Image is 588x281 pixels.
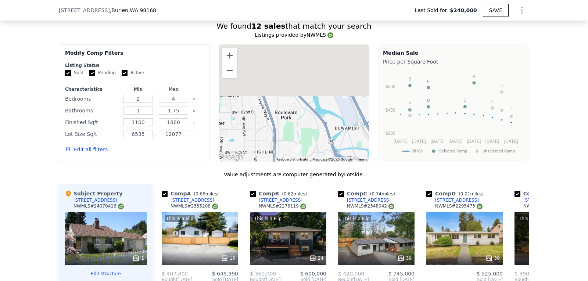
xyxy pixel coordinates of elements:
[460,191,470,197] span: 0.01
[65,70,71,76] input: Sold
[338,271,364,277] span: $ 420,000
[59,171,529,178] div: Value adjustments are computer generated by Lotside .
[338,190,398,197] div: Comp C
[514,197,567,203] a: [STREET_ADDRESS]
[435,197,479,203] div: [STREET_ADDRESS]
[171,197,214,203] div: [STREET_ADDRESS]
[279,191,310,197] span: ( miles)
[367,191,398,197] span: ( miles)
[222,48,237,63] button: Zoom in
[435,203,483,209] div: NWMLS # 2295473
[259,197,302,203] div: [STREET_ADDRESS]
[448,139,462,144] text: [DATE]
[517,215,548,222] div: This is a Flip
[73,203,124,209] div: NWMLS # 24070416
[162,271,188,277] span: $ 407,000
[65,129,119,139] div: Lot Size Sqft
[386,84,395,89] text: $500
[300,203,306,209] img: NWMLS Logo
[357,157,367,161] a: Terms (opens in new tab)
[65,49,204,62] div: Modify Comp Filters
[65,117,119,127] div: Finished Sqft
[309,255,323,262] div: 24
[456,191,487,197] span: ( miles)
[251,22,286,30] strong: 12 sales
[65,271,147,277] button: Edit structure
[312,157,352,161] span: Map data ©2025 Google
[427,79,430,83] text: F
[222,63,237,78] button: Zoom out
[477,203,483,209] img: NWMLS Logo
[501,102,502,106] text: I
[193,133,196,136] button: Clear
[426,190,487,197] div: Comp D
[59,7,110,14] span: [STREET_ADDRESS]
[386,108,395,113] text: $400
[483,149,515,154] text: Unselected Comp
[250,190,310,197] div: Comp B
[450,7,477,14] span: $240,000
[477,271,503,277] span: $ 525,000
[284,191,294,197] span: 0.62
[383,67,524,159] svg: A chart.
[65,62,204,68] div: Listing Status
[409,107,411,111] text: J
[409,77,411,81] text: B
[89,70,116,76] label: Pending
[122,70,144,76] label: Active
[59,21,529,31] div: We found that match your search
[162,197,214,203] a: [STREET_ADDRESS]
[397,255,412,262] div: 39
[386,131,395,136] text: $300
[415,7,450,14] span: Last Sold for
[388,203,394,209] img: NWMLS Logo
[372,191,381,197] span: 0.74
[253,215,283,222] div: This is a Flip
[110,7,156,14] span: , Burien
[431,139,445,144] text: [DATE]
[73,197,117,203] div: [STREET_ADDRESS]
[65,94,119,104] div: Bedrooms
[193,121,196,124] button: Clear
[439,149,467,154] text: Selected Comp
[483,4,509,17] button: SAVE
[412,139,426,144] text: [DATE]
[193,98,196,101] button: Clear
[300,271,326,277] span: $ 600,000
[65,105,119,116] div: Bathrooms
[347,197,391,203] div: [STREET_ADDRESS]
[501,83,503,88] text: H
[212,203,218,209] img: NWMLS Logo
[504,139,518,144] text: [DATE]
[65,146,108,153] button: Edit all filters
[193,109,196,112] button: Clear
[409,101,411,106] text: E
[65,70,83,76] label: Sold
[467,139,481,144] text: [DATE]
[394,139,408,144] text: [DATE]
[132,255,144,262] div: 1
[383,57,524,67] div: Price per Square Foot
[276,157,308,162] button: Keyboard shortcuts
[485,139,499,144] text: [DATE]
[510,108,513,112] text: G
[65,190,122,197] div: Subject Property
[89,70,95,76] input: Pending
[162,190,222,197] div: Comp A
[514,3,529,18] button: Show Options
[463,98,466,102] text: C
[122,86,154,92] div: Min
[347,203,394,209] div: NWMLS # 2348042
[514,190,574,197] div: Comp E
[523,203,571,209] div: NWMLS # 2278507
[212,271,238,277] span: $ 649,990
[191,191,222,197] span: ( miles)
[338,197,391,203] a: [STREET_ADDRESS]
[165,215,195,222] div: This is a Flip
[264,160,278,178] div: 12260 5th Ave S
[250,197,302,203] a: [STREET_ADDRESS]
[485,255,500,262] div: 39
[426,197,479,203] a: [STREET_ADDRESS]
[388,271,415,277] span: $ 745,000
